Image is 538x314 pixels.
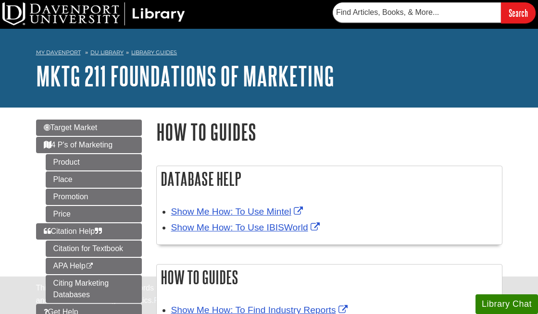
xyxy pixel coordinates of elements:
a: Place [46,171,142,188]
a: Citing Marketing Databases [46,275,142,303]
input: Search [501,2,536,23]
a: Citation Help [36,223,142,240]
i: This link opens in a new window [86,263,94,269]
form: Searches DU Library's articles, books, and more [333,2,536,23]
a: Price [46,206,142,222]
a: Target Market [36,120,142,136]
h2: Database Help [157,166,502,192]
span: 4 P's of Marketing [44,141,113,149]
a: Library Guides [131,49,177,56]
img: DU Library [2,2,185,25]
span: Target Market [44,123,98,132]
a: Promotion [46,189,142,205]
button: Library Chat [475,294,538,314]
a: MKTG 211 Foundations of Marketing [36,61,334,91]
a: Link opens in new window [171,222,322,232]
nav: breadcrumb [36,46,502,61]
a: DU Library [90,49,124,56]
a: My Davenport [36,48,81,57]
span: Citation Help [44,227,102,235]
h1: How To Guides [156,120,502,144]
input: Find Articles, Books, & More... [333,2,501,23]
a: Link opens in new window [171,206,305,217]
a: 4 P's of Marketing [36,137,142,153]
h2: How To Guides [157,265,502,290]
a: APA Help [46,258,142,274]
a: Product [46,154,142,170]
a: Citation for Textbook [46,241,142,257]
